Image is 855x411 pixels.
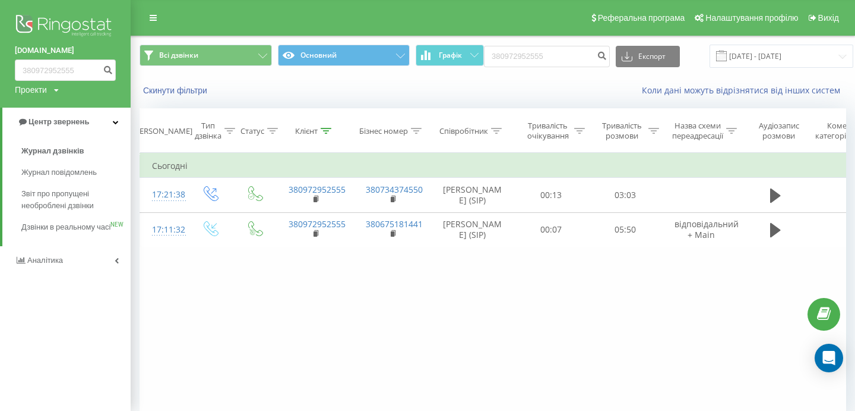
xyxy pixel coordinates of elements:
[2,108,131,136] a: Центр звернень
[21,162,131,183] a: Журнал повідомлень
[140,85,213,96] button: Скинути фільтри
[15,45,116,57] a: [DOMAIN_NAME]
[28,117,89,126] span: Центр звернень
[815,344,843,372] div: Open Intercom Messenger
[195,121,221,141] div: Тип дзвінка
[21,221,110,233] span: Дзвінки в реальному часі
[588,212,663,247] td: 05:50
[514,212,588,247] td: 00:07
[295,126,318,136] div: Клієнт
[416,45,484,66] button: Графік
[21,188,125,212] span: Звіт про пропущені необроблені дзвінки
[642,84,846,96] a: Коли дані можуть відрізнятися вiд інших систем
[21,217,131,238] a: Дзвінки в реальному часіNEW
[159,51,198,60] span: Всі дзвінки
[366,218,423,230] a: 380675181441
[21,140,131,162] a: Журнал дзвінків
[15,59,116,81] input: Пошук за номером
[366,184,423,195] a: 380734374550
[132,126,192,136] div: [PERSON_NAME]
[524,121,571,141] div: Тривалість очікування
[152,218,176,241] div: 17:11:32
[21,167,97,178] span: Журнал повідомлень
[616,46,680,67] button: Експорт
[15,12,116,42] img: Ringostat logo
[598,13,685,23] span: Реферальна програма
[289,184,346,195] a: 380972952555
[289,218,346,230] a: 380972952555
[439,51,462,59] span: Графік
[21,145,84,157] span: Журнал дзвінків
[240,126,264,136] div: Статус
[672,121,723,141] div: Назва схеми переадресації
[750,121,807,141] div: Аудіозапис розмови
[818,13,839,23] span: Вихід
[514,178,588,212] td: 00:13
[15,84,47,96] div: Проекти
[278,45,410,66] button: Основний
[431,178,514,212] td: [PERSON_NAME] (SIP)
[152,183,176,206] div: 17:21:38
[21,183,131,217] a: Звіт про пропущені необроблені дзвінки
[431,212,514,247] td: [PERSON_NAME] (SIP)
[598,121,645,141] div: Тривалість розмови
[663,212,740,247] td: відповідальний + Main
[439,126,488,136] div: Співробітник
[27,256,63,265] span: Аналiтика
[484,46,610,67] input: Пошук за номером
[705,13,798,23] span: Налаштування профілю
[359,126,408,136] div: Бізнес номер
[140,45,272,66] button: Всі дзвінки
[588,178,663,212] td: 03:03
